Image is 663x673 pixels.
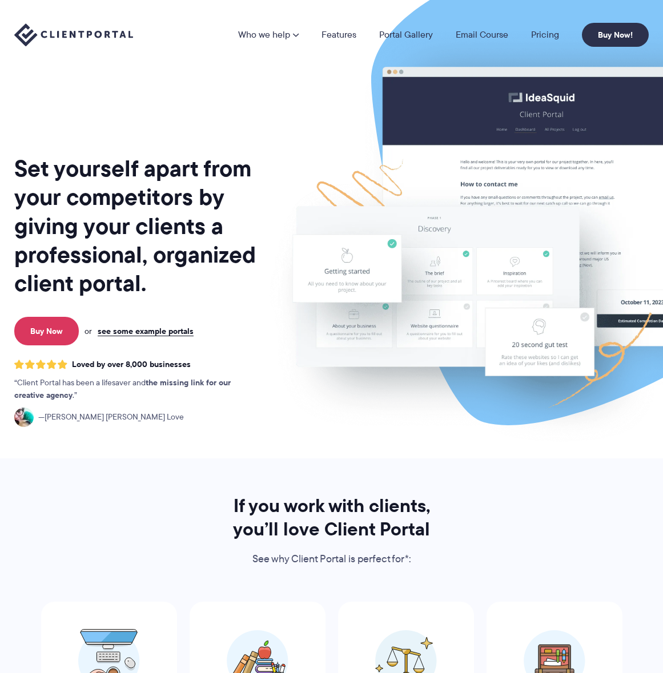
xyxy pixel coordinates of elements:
[238,30,299,39] a: Who we help
[14,376,231,401] strong: the missing link for our creative agency
[98,326,194,336] a: see some example portals
[209,551,455,568] p: See why Client Portal is perfect for*:
[322,30,356,39] a: Features
[38,411,184,424] span: [PERSON_NAME] [PERSON_NAME] Love
[14,154,268,297] h1: Set yourself apart from your competitors by giving your clients a professional, organized client ...
[531,30,559,39] a: Pricing
[456,30,508,39] a: Email Course
[582,23,649,47] a: Buy Now!
[209,494,455,541] h2: If you work with clients, you’ll love Client Portal
[85,326,92,336] span: or
[14,317,79,345] a: Buy Now
[379,30,433,39] a: Portal Gallery
[14,377,254,402] p: Client Portal has been a lifesaver and .
[72,360,191,369] span: Loved by over 8,000 businesses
